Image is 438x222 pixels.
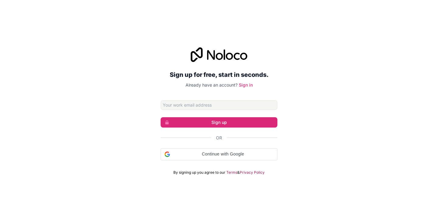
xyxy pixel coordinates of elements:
[237,170,240,175] span: &
[161,100,277,110] input: Email address
[240,170,265,175] a: Privacy Policy
[161,148,277,160] div: Continue with Google
[239,82,253,87] a: Sign in
[186,82,238,87] span: Already have an account?
[172,151,273,157] span: Continue with Google
[173,170,225,175] span: By signing up you agree to our
[161,117,277,128] button: Sign up
[216,135,222,141] span: Or
[161,69,277,80] h2: Sign up for free, start in seconds.
[226,170,237,175] a: Terms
